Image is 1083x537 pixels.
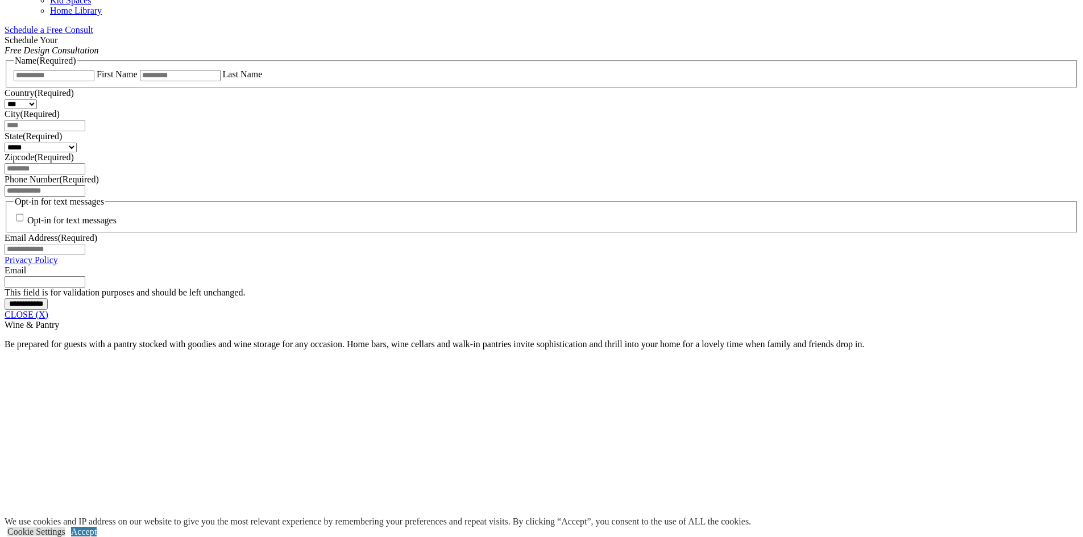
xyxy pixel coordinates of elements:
span: Schedule Your [5,35,99,55]
label: Country [5,88,74,98]
span: (Required) [20,109,60,119]
a: Privacy Policy [5,255,58,265]
span: (Required) [58,233,97,243]
label: Zipcode [5,152,74,162]
label: Opt-in for text messages [27,216,117,226]
span: (Required) [59,174,98,184]
em: Free Design Consultation [5,45,99,55]
a: Cookie Settings [7,527,65,536]
a: Home Library [50,6,102,15]
legend: Name [14,56,77,66]
div: We use cookies and IP address on our website to give you the most relevant experience by remember... [5,517,751,527]
span: (Required) [34,88,73,98]
label: Email Address [5,233,97,243]
label: Phone Number [5,174,99,184]
span: (Required) [36,56,76,65]
label: Email [5,265,26,275]
p: Be prepared for guests with a pantry stocked with goodies and wine storage for any occasion. Home... [5,339,1078,349]
span: Wine & Pantry [5,320,59,330]
a: Schedule a Free Consult (opens a dropdown menu) [5,25,93,35]
div: This field is for validation purposes and should be left unchanged. [5,288,1078,298]
a: CLOSE (X) [5,310,48,319]
span: (Required) [23,131,62,141]
label: First Name [97,69,138,79]
label: City [5,109,60,119]
legend: Opt-in for text messages [14,197,105,207]
label: Last Name [223,69,263,79]
label: State [5,131,62,141]
span: (Required) [34,152,73,162]
a: Accept [71,527,97,536]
